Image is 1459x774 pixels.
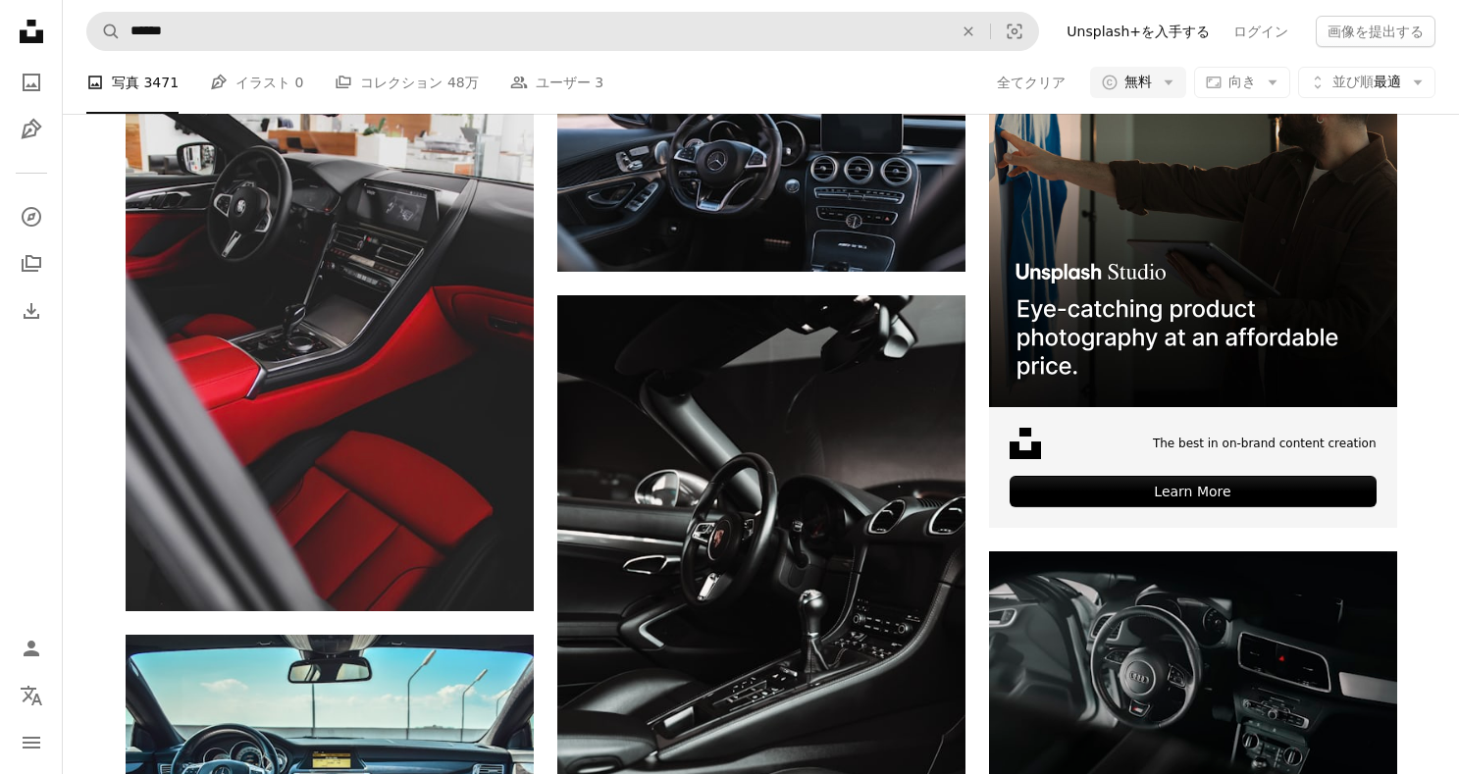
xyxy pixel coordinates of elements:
[947,13,990,50] button: 全てクリア
[12,197,51,236] a: 探す
[1332,73,1401,92] span: 最適
[210,51,303,114] a: イラスト 0
[12,676,51,715] button: 言語
[1010,476,1377,507] div: Learn More
[12,629,51,668] a: ログイン / 登録する
[126,296,534,314] a: 昼間の黒と赤の車内
[12,723,51,762] button: メニュー
[12,110,51,149] a: イラスト
[1222,16,1300,47] a: ログイン
[991,13,1038,50] button: ビジュアル検索
[1316,16,1435,47] button: 画像を提出する
[1055,16,1222,47] a: Unsplash+を入手する
[12,12,51,55] a: ホーム — Unsplash
[1228,74,1256,89] span: 向き
[557,593,965,610] a: ブラック&シルバーメルセデスベンツステアリングホイール
[12,244,51,284] a: コレクション
[12,63,51,102] a: 写真
[86,12,1039,51] form: サイト内でビジュアルを探す
[12,291,51,331] a: ダウンロード履歴
[1298,67,1435,98] button: 並び順最適
[1194,67,1290,98] button: 向き
[1153,436,1377,452] span: The best in on-brand content creation
[335,51,478,114] a: コレクション 48万
[510,51,603,114] a: ユーザー 3
[1124,73,1152,92] span: 無料
[989,678,1397,696] a: ブラック&シルバーメルセデスベンツステアリングホイール
[1332,74,1374,89] span: 並び順
[87,13,121,50] button: Unsplashで検索する
[447,72,479,93] span: 48万
[295,72,304,93] span: 0
[595,72,603,93] span: 3
[557,127,965,144] a: ブラックメルセデスベンツの車内
[996,67,1067,98] button: 全てクリア
[1090,67,1186,98] button: 無料
[1010,428,1041,459] img: file-1631678316303-ed18b8b5cb9cimage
